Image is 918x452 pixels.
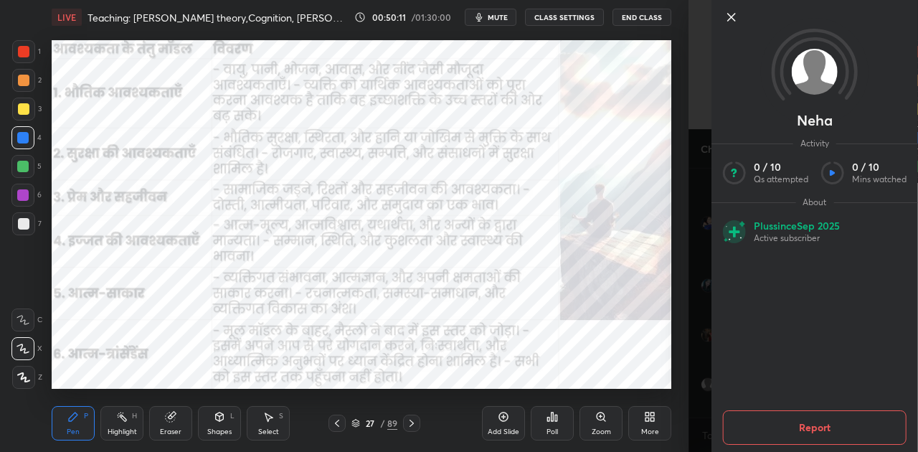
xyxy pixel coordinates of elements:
[87,11,349,24] h4: Teaching: [PERSON_NAME] theory,Cognition, [PERSON_NAME],
[11,126,42,149] div: 4
[11,155,42,178] div: 5
[12,69,42,92] div: 2
[12,98,42,121] div: 3
[11,309,42,331] div: C
[11,337,42,360] div: X
[488,12,508,22] span: mute
[723,410,907,445] button: Report
[852,174,907,185] p: Mins watched
[793,138,836,149] span: Activity
[612,9,671,26] button: End Class
[12,366,42,389] div: Z
[387,417,397,430] div: 89
[795,197,833,208] span: About
[488,428,519,435] div: Add Slide
[132,413,137,420] div: H
[852,161,907,174] p: 0 / 10
[258,428,279,435] div: Select
[792,49,838,95] img: default.png
[592,428,611,435] div: Zoom
[11,184,42,207] div: 6
[207,428,232,435] div: Shapes
[546,428,558,435] div: Poll
[84,413,88,420] div: P
[12,40,41,63] div: 1
[641,428,659,435] div: More
[279,413,283,420] div: S
[797,115,833,126] p: Neha
[525,9,604,26] button: CLASS SETTINGS
[754,220,840,232] p: Plus since Sep 2025
[380,419,384,428] div: /
[230,413,235,420] div: L
[67,428,80,435] div: Pen
[754,174,808,185] p: Qs attempted
[52,9,82,26] div: LIVE
[465,9,516,26] button: mute
[754,161,808,174] p: 0 / 10
[108,428,137,435] div: Highlight
[363,419,377,428] div: 27
[160,428,181,435] div: Eraser
[754,232,840,244] p: Active subscriber
[12,212,42,235] div: 7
